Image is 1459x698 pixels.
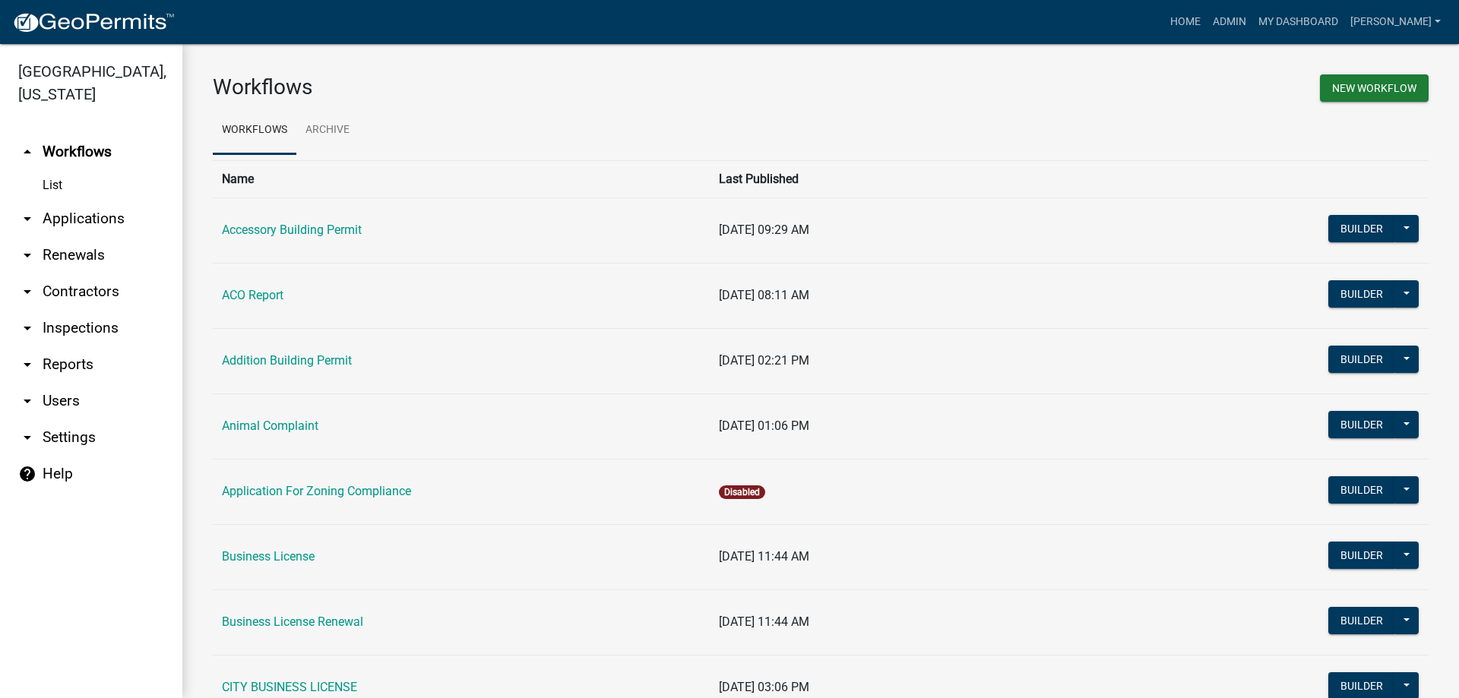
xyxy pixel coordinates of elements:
i: arrow_drop_down [18,210,36,228]
span: [DATE] 09:29 AM [719,223,809,237]
button: Builder [1328,607,1395,634]
h3: Workflows [213,74,809,100]
th: Last Published [710,160,1223,197]
a: My Dashboard [1252,8,1344,36]
button: New Workflow [1320,74,1429,102]
a: [PERSON_NAME] [1344,8,1447,36]
th: Name [213,160,710,197]
a: Home [1164,8,1207,36]
a: Addition Building Permit [222,353,352,368]
i: arrow_drop_down [18,246,36,264]
a: Workflows [213,106,296,155]
button: Builder [1328,346,1395,373]
a: Business License Renewal [222,614,363,629]
i: arrow_drop_down [18,392,36,410]
button: Builder [1328,280,1395,308]
i: help [18,465,36,483]
a: CITY BUSINESS LICENSE [222,680,357,694]
span: [DATE] 11:44 AM [719,549,809,564]
a: Business License [222,549,315,564]
span: [DATE] 11:44 AM [719,614,809,629]
i: arrow_drop_down [18,428,36,447]
a: Accessory Building Permit [222,223,362,237]
span: [DATE] 08:11 AM [719,288,809,302]
i: arrow_drop_down [18,319,36,337]
button: Builder [1328,215,1395,242]
span: Disabled [719,485,765,499]
i: arrow_drop_down [18,283,36,301]
a: ACO Report [222,288,283,302]
a: Animal Complaint [222,418,318,433]
a: Archive [296,106,359,155]
button: Builder [1328,476,1395,504]
span: [DATE] 01:06 PM [719,418,809,433]
a: Application For Zoning Compliance [222,484,411,498]
button: Builder [1328,411,1395,438]
span: [DATE] 02:21 PM [719,353,809,368]
i: arrow_drop_up [18,143,36,161]
i: arrow_drop_down [18,355,36,374]
button: Builder [1328,542,1395,569]
a: Admin [1207,8,1252,36]
span: [DATE] 03:06 PM [719,680,809,694]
